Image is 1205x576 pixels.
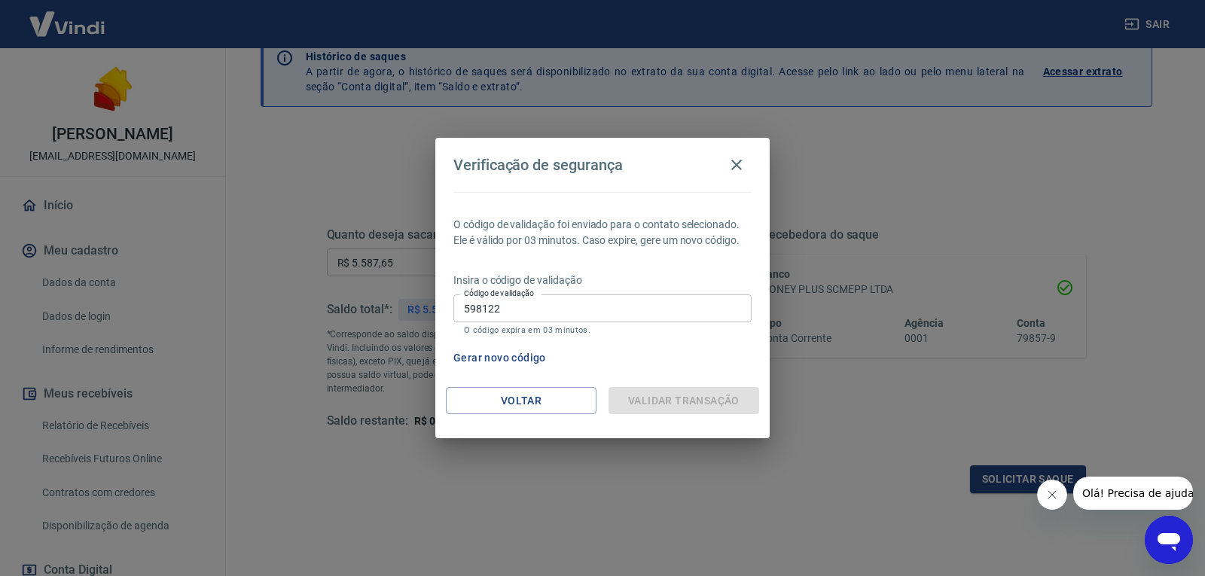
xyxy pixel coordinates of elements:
iframe: Fechar mensagem [1037,480,1067,510]
p: O código expira em 03 minutos. [464,325,741,335]
p: O código de validação foi enviado para o contato selecionado. Ele é válido por 03 minutos. Caso e... [453,217,752,248]
p: Insira o código de validação [453,273,752,288]
h4: Verificação de segurança [453,156,623,174]
span: Olá! Precisa de ajuda? [9,11,127,23]
iframe: Botão para abrir a janela de mensagens [1145,516,1193,564]
label: Código de validação [464,288,534,299]
button: Voltar [446,387,596,415]
button: Gerar novo código [447,344,552,372]
iframe: Mensagem da empresa [1073,477,1193,510]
